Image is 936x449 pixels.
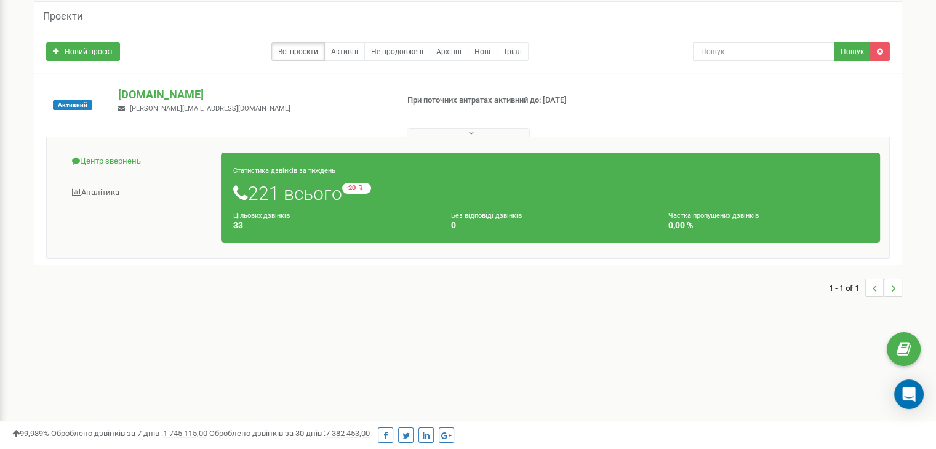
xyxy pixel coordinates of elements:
[451,212,522,220] small: Без відповіді дзвінків
[56,146,222,177] a: Центр звернень
[118,87,387,103] p: [DOMAIN_NAME]
[233,167,335,175] small: Статистика дзвінків за тиждень
[46,42,120,61] a: Новий проєкт
[668,221,868,230] h4: 0,00 %
[829,266,902,309] nav: ...
[668,212,759,220] small: Частка пропущених дзвінків
[364,42,430,61] a: Не продовжені
[497,42,529,61] a: Тріал
[209,429,370,438] span: Оброблено дзвінків за 30 днів :
[468,42,497,61] a: Нові
[130,105,290,113] span: [PERSON_NAME][EMAIL_ADDRESS][DOMAIN_NAME]
[324,42,365,61] a: Активні
[326,429,370,438] u: 7 382 453,00
[233,221,433,230] h4: 33
[271,42,325,61] a: Всі проєкти
[693,42,834,61] input: Пошук
[430,42,468,61] a: Архівні
[829,279,865,297] span: 1 - 1 of 1
[53,100,92,110] span: Активний
[233,212,290,220] small: Цільових дзвінків
[12,429,49,438] span: 99,989%
[834,42,871,61] button: Пошук
[43,11,82,22] h5: Проєкти
[894,379,924,409] div: Open Intercom Messenger
[163,429,207,438] u: 1 745 115,00
[56,178,222,208] a: Аналiтика
[342,183,371,194] small: -20
[233,183,868,204] h1: 221 всього
[407,95,604,106] p: При поточних витратах активний до: [DATE]
[51,429,207,438] span: Оброблено дзвінків за 7 днів :
[451,221,650,230] h4: 0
